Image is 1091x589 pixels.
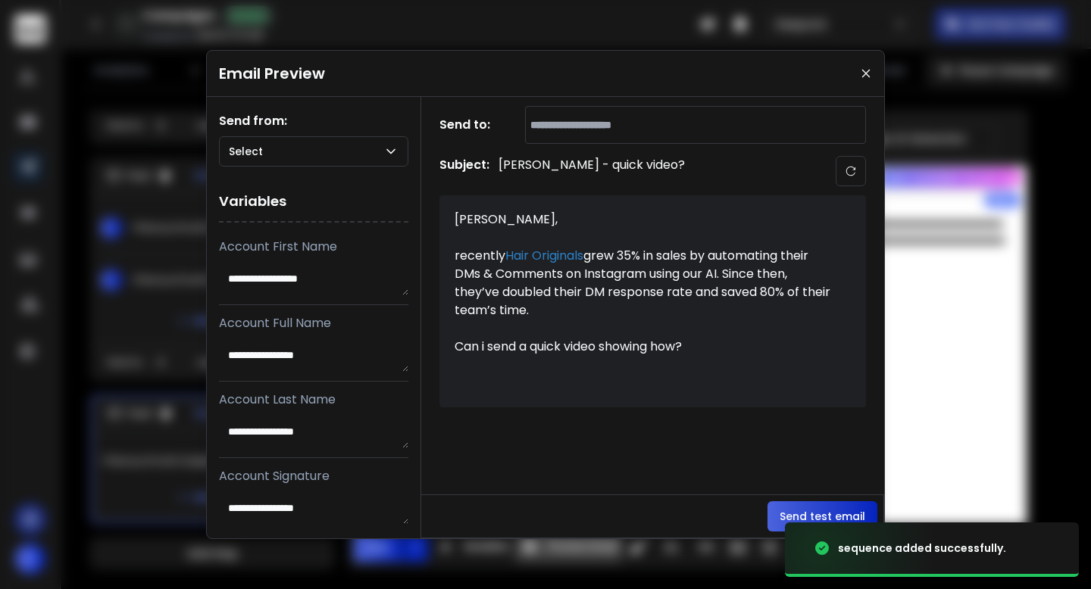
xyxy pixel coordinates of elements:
[499,156,685,186] p: [PERSON_NAME] - quick video?
[219,467,408,485] p: Account Signature
[219,314,408,332] p: Account Full Name
[219,182,408,223] h1: Variables
[838,541,1006,556] div: sequence added successfully.
[229,144,269,159] p: Select
[455,210,833,229] div: [PERSON_NAME],
[455,338,833,356] div: Can i send a quick video showing how?
[505,247,583,264] a: Hair Originals
[219,112,408,130] h1: Send from:
[455,247,833,319] div: recently grew 35% in sales by automating their DMs & Comments on Instagram using our AI. Since th...
[439,116,500,134] h1: Send to:
[219,238,408,256] p: Account First Name
[219,63,325,84] h1: Email Preview
[439,156,489,186] h1: Subject:
[767,501,877,531] button: Send test email
[219,391,408,409] p: Account Last Name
